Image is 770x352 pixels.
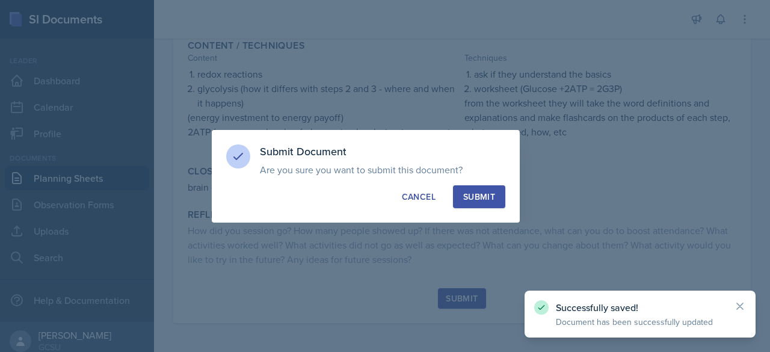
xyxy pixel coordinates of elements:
[556,301,724,313] p: Successfully saved!
[392,185,446,208] button: Cancel
[260,144,505,159] h3: Submit Document
[260,164,505,176] p: Are you sure you want to submit this document?
[556,316,724,328] p: Document has been successfully updated
[453,185,505,208] button: Submit
[402,191,436,203] div: Cancel
[463,191,495,203] div: Submit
